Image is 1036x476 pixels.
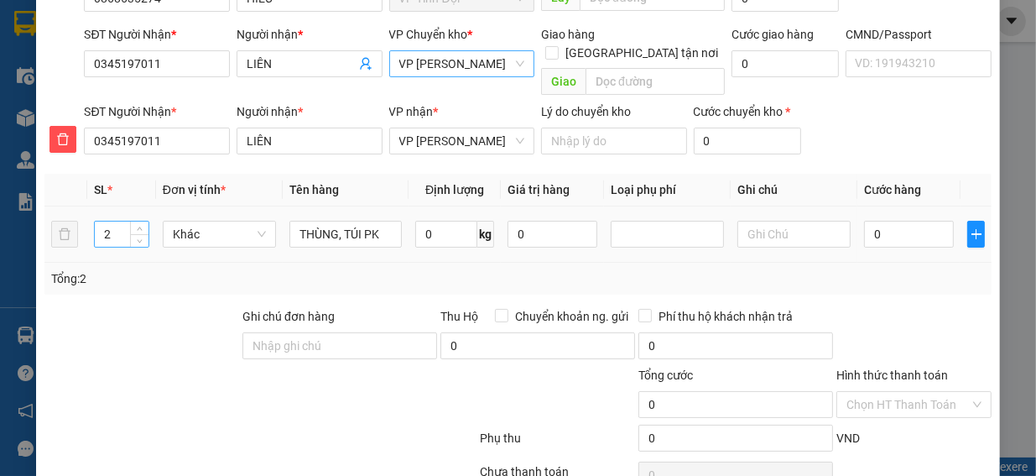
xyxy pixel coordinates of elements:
input: Cước giao hàng [731,50,839,77]
label: Hình thức thanh toán [836,369,948,382]
span: Giao [541,68,586,95]
span: Cước hàng [864,183,921,196]
span: up [135,224,145,234]
div: SĐT Người Nhận [84,102,230,121]
div: Người nhận [237,25,383,44]
div: Cước chuyển kho [694,102,801,121]
span: Đơn vị tính [163,183,226,196]
div: Tổng: 2 [51,269,401,288]
span: VP Chuyển kho [389,28,468,41]
span: Giao hàng [541,28,595,41]
button: delete [49,126,76,153]
div: Người nhận [237,102,383,121]
div: CMND/Passport [846,25,992,44]
span: Định lượng [425,183,484,196]
input: 0 [508,221,597,248]
th: Ghi chú [731,174,857,207]
span: user-add [359,57,372,71]
span: VP nhận [389,105,434,118]
div: SĐT Người Nhận [84,25,230,44]
span: Chuyển khoản ng. gửi [508,307,635,326]
input: VD: Bàn, Ghế [289,221,403,248]
div: Phụ thu [478,429,637,458]
input: Tên người nhận [237,128,383,154]
span: Giá trị hàng [508,183,570,196]
span: plus [968,228,983,241]
span: kg [477,221,494,248]
span: Phí thu hộ khách nhận trả [652,307,799,326]
span: SL [94,183,107,196]
span: [GEOGRAPHIC_DATA] tận nơi [559,44,725,62]
label: Cước giao hàng [731,28,814,41]
label: Ghi chú đơn hàng [242,310,335,323]
th: Loại phụ phí [604,174,731,207]
span: Khác [173,222,266,247]
span: Decrease Value [130,234,148,247]
input: Lý do chuyển kho [541,128,687,154]
label: Lý do chuyển kho [541,105,631,118]
span: VP Hoàng Gia [399,51,525,76]
input: Ghi Chú [737,221,851,248]
span: delete [50,133,75,146]
span: VND [836,432,860,445]
span: down [135,236,145,246]
span: VP Hoàng Văn Thụ [399,128,525,154]
input: SĐT người nhận [84,128,230,154]
span: Increase Value [130,222,148,234]
button: delete [51,221,78,248]
button: plus [967,221,984,248]
input: Ghi chú đơn hàng [242,332,437,359]
span: Tổng cước [638,369,693,382]
span: Thu Hộ [440,310,478,323]
span: Tên hàng [289,183,339,196]
input: Dọc đường [586,68,725,95]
